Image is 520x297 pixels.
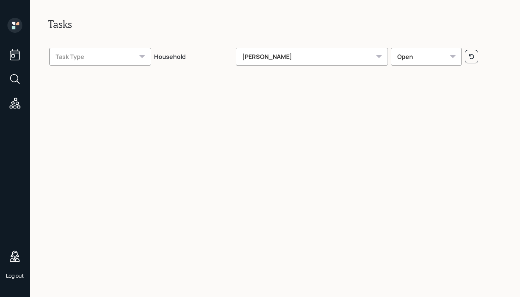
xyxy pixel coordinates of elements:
[49,48,151,66] div: Task Type
[6,272,24,279] div: Log out
[236,48,388,66] div: [PERSON_NAME]
[153,42,235,69] th: Household
[391,48,462,66] div: Open
[48,18,502,31] h2: Tasks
